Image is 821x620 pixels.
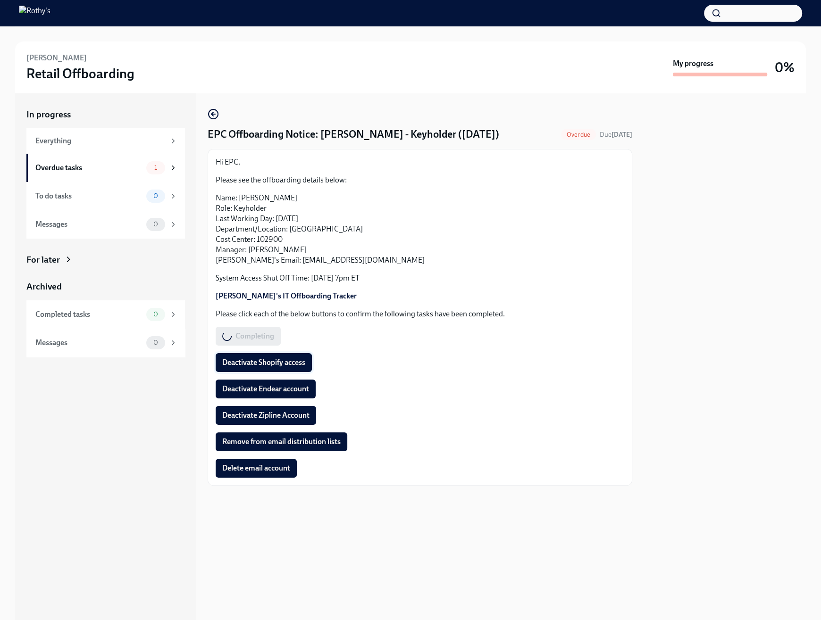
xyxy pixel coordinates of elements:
[26,65,134,82] h3: Retail Offboarding
[26,182,185,210] a: To do tasks0
[216,380,316,398] button: Deactivate Endear account
[19,6,50,21] img: Rothy's
[222,384,309,394] span: Deactivate Endear account
[612,131,632,139] strong: [DATE]
[26,329,185,357] a: Messages0
[208,127,499,141] h4: EPC Offboarding Notice: [PERSON_NAME] - Keyholder ([DATE])
[673,58,713,69] strong: My progress
[35,191,142,201] div: To do tasks
[216,432,347,451] button: Remove from email distribution lists
[216,459,297,478] button: Delete email account
[148,221,164,228] span: 0
[561,131,596,138] span: Overdue
[222,437,341,446] span: Remove from email distribution lists
[26,108,185,121] a: In progress
[35,338,142,348] div: Messages
[216,273,624,283] p: System Access Shut Off Time: [DATE] 7pm ET
[216,291,357,300] a: [PERSON_NAME]'s IT Offboarding Tracker
[600,131,632,139] span: Due
[26,254,60,266] div: For later
[216,309,624,319] p: Please click each of the below buttons to confirm the following tasks have been completed.
[26,281,185,293] a: Archived
[35,219,142,230] div: Messages
[26,128,185,154] a: Everything
[26,210,185,239] a: Messages0
[148,339,164,346] span: 0
[216,353,312,372] button: Deactivate Shopify access
[216,406,316,425] button: Deactivate Zipline Account
[26,154,185,182] a: Overdue tasks1
[222,358,305,367] span: Deactivate Shopify access
[26,254,185,266] a: For later
[35,163,142,173] div: Overdue tasks
[216,175,624,185] p: Please see the offboarding details below:
[600,130,632,139] span: August 12th, 2025 09:00
[35,309,142,320] div: Completed tasks
[35,136,165,146] div: Everything
[149,164,163,171] span: 1
[222,411,310,420] span: Deactivate Zipline Account
[775,59,795,76] h3: 0%
[148,192,164,199] span: 0
[216,157,624,167] p: Hi EPC,
[216,193,624,265] p: Name: [PERSON_NAME] Role: Keyholder Last Working Day: [DATE] Department/Location: [GEOGRAPHIC_DAT...
[26,300,185,329] a: Completed tasks0
[222,463,290,473] span: Delete email account
[26,53,87,63] h6: [PERSON_NAME]
[148,311,164,318] span: 0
